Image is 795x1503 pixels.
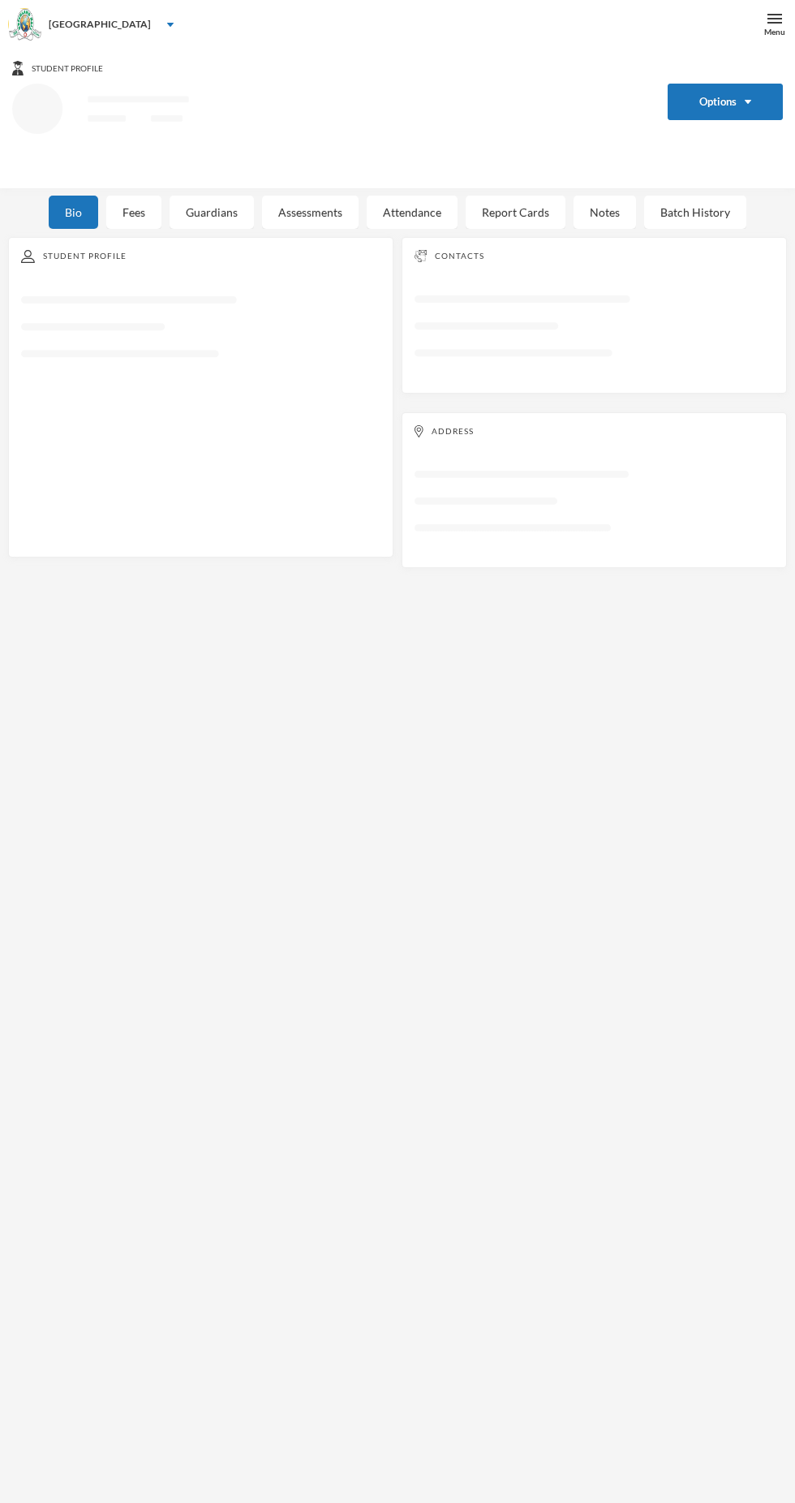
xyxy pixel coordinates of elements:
[764,26,785,38] div: Menu
[644,196,746,229] div: Batch History
[32,62,103,75] span: Student Profile
[415,286,774,377] svg: Loading interface...
[668,84,784,120] button: Options
[466,196,565,229] div: Report Cards
[415,462,774,552] svg: Loading interface...
[49,17,151,32] div: [GEOGRAPHIC_DATA]
[170,196,254,229] div: Guardians
[574,196,636,229] div: Notes
[415,250,774,262] div: Contacts
[367,196,458,229] div: Attendance
[12,84,643,172] svg: Loading interface...
[415,425,774,437] div: Address
[9,9,41,41] img: logo
[21,250,380,263] div: Student Profile
[262,196,359,229] div: Assessments
[106,196,161,229] div: Fees
[49,196,98,229] div: Bio
[21,287,380,377] svg: Loading interface...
